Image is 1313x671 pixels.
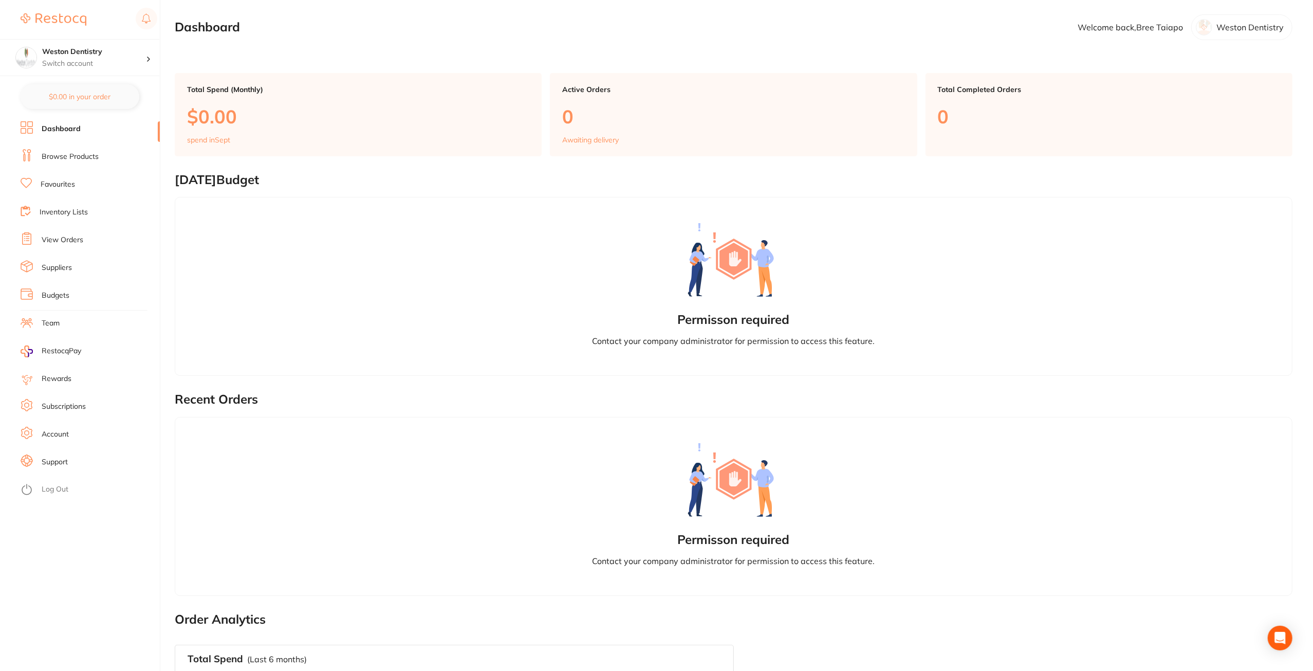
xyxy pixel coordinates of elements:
h4: Weston Dentistry [42,47,146,57]
p: Total Completed Orders [938,85,1280,94]
a: Total Completed Orders0 [926,73,1292,156]
a: Suppliers [42,263,72,273]
p: Welcome back, Bree Taiapo [1078,23,1183,32]
p: 0 [938,106,1280,127]
a: Total Spend (Monthly)$0.00spend inSept [175,73,542,156]
a: Inventory Lists [40,207,88,217]
p: Total Spend (Monthly) [187,85,529,94]
h2: [DATE] Budget [175,173,1292,187]
p: spend in Sept [187,136,230,144]
h2: Dashboard [175,20,240,34]
h2: Permisson required [678,533,790,547]
p: Contact your company administrator for permission to access this feature. [593,335,875,347]
p: Active Orders [562,85,904,94]
img: Weston Dentistry [16,47,36,68]
p: Weston Dentistry [1216,23,1284,32]
p: $0.00 [187,106,529,127]
a: Restocq Logo [21,8,86,31]
a: Favourites [41,179,75,190]
a: Browse Products [42,152,99,162]
h2: Permisson required [678,313,790,327]
p: Awaiting delivery [562,136,619,144]
h3: Total Spend [188,654,243,665]
a: Subscriptions [42,402,86,412]
a: View Orders [42,235,83,245]
button: Log Out [21,482,157,498]
img: Restocq Logo [21,13,86,26]
a: Dashboard [42,124,81,134]
h2: Order Analytics [175,612,1292,627]
a: Rewards [42,374,71,384]
a: Budgets [42,291,69,301]
a: Team [42,318,60,329]
div: Open Intercom Messenger [1268,626,1292,650]
button: $0.00 in your order [21,84,139,109]
a: Active Orders0Awaiting delivery [550,73,917,156]
a: RestocqPay [21,346,81,357]
p: Contact your company administrator for permission to access this feature. [593,555,875,567]
p: (Last 6 months) [247,655,307,664]
h2: Recent Orders [175,392,1292,407]
p: 0 [562,106,904,127]
span: RestocqPay [42,346,81,356]
a: Log Out [42,484,68,495]
img: RestocqPay [21,346,33,357]
p: Switch account [42,59,146,69]
a: Support [42,457,68,467]
a: Account [42,429,69,440]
